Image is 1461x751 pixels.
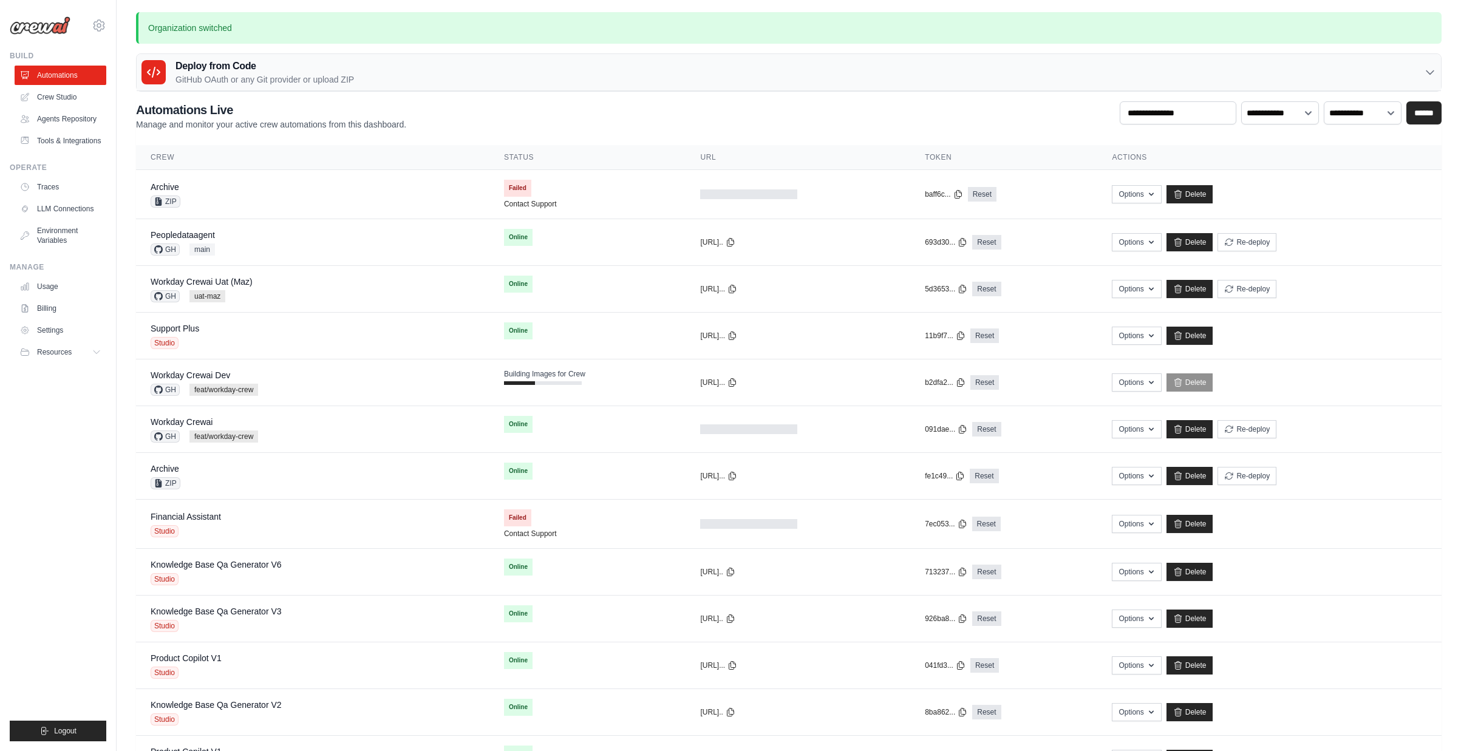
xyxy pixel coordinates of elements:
[925,519,967,529] button: 7ec053...
[1112,467,1161,485] button: Options
[504,559,533,576] span: Online
[151,417,213,427] a: Workday Crewai
[970,328,999,343] a: Reset
[10,721,106,741] button: Logout
[1097,145,1442,170] th: Actions
[972,565,1001,579] a: Reset
[925,378,965,387] button: b2dfa2...
[136,145,489,170] th: Crew
[489,145,686,170] th: Status
[1166,515,1213,533] a: Delete
[136,101,406,118] h2: Automations Live
[15,321,106,340] a: Settings
[151,620,179,632] span: Studio
[10,163,106,172] div: Operate
[925,237,967,247] button: 693d30...
[54,726,77,736] span: Logout
[972,517,1001,531] a: Reset
[504,509,531,526] span: Failed
[1166,563,1213,581] a: Delete
[15,199,106,219] a: LLM Connections
[925,424,967,434] button: 091dae...
[15,299,106,318] a: Billing
[15,87,106,107] a: Crew Studio
[151,512,221,522] a: Financial Assistant
[968,187,996,202] a: Reset
[151,243,180,256] span: GH
[1112,515,1161,533] button: Options
[504,276,533,293] span: Online
[1166,185,1213,203] a: Delete
[15,66,106,85] a: Automations
[189,290,225,302] span: uat-maz
[37,347,72,357] span: Resources
[1112,373,1161,392] button: Options
[151,573,179,585] span: Studio
[151,182,179,192] a: Archive
[972,422,1001,437] a: Reset
[972,705,1001,719] a: Reset
[504,416,533,433] span: Online
[925,567,967,577] button: 713237...
[151,464,179,474] a: Archive
[504,199,557,209] a: Contact Support
[1166,373,1213,392] a: Delete
[151,430,180,443] span: GH
[972,282,1001,296] a: Reset
[151,700,282,710] a: Knowledge Base Qa Generator V2
[686,145,910,170] th: URL
[1112,233,1161,251] button: Options
[151,713,179,726] span: Studio
[1112,327,1161,345] button: Options
[504,529,557,539] a: Contact Support
[925,189,962,199] button: baff6c...
[151,370,230,380] a: Workday Crewai Dev
[504,229,533,246] span: Online
[504,180,531,197] span: Failed
[10,262,106,272] div: Manage
[136,118,406,131] p: Manage and monitor your active crew automations from this dashboard.
[1217,233,1276,251] button: Re-deploy
[151,477,180,489] span: ZIP
[910,145,1097,170] th: Token
[925,614,967,624] button: 926ba8...
[189,430,258,443] span: feat/workday-crew
[1112,656,1161,675] button: Options
[925,471,965,481] button: fe1c49...
[1112,280,1161,298] button: Options
[1217,467,1276,485] button: Re-deploy
[1112,185,1161,203] button: Options
[151,230,215,240] a: Peopledataagent
[151,560,282,569] a: Knowledge Base Qa Generator V6
[970,375,999,390] a: Reset
[175,59,354,73] h3: Deploy from Code
[136,12,1442,44] p: Organization switched
[504,699,533,716] span: Online
[15,277,106,296] a: Usage
[15,109,106,129] a: Agents Repository
[1112,563,1161,581] button: Options
[151,667,179,679] span: Studio
[504,322,533,339] span: Online
[151,607,282,616] a: Knowledge Base Qa Generator V3
[151,277,253,287] a: Workday Crewai Uat (Maz)
[925,284,967,294] button: 5d3653...
[1166,703,1213,721] a: Delete
[151,290,180,302] span: GH
[151,525,179,537] span: Studio
[504,652,533,669] span: Online
[1166,656,1213,675] a: Delete
[970,658,999,673] a: Reset
[970,469,998,483] a: Reset
[10,16,70,35] img: Logo
[189,243,215,256] span: main
[1112,610,1161,628] button: Options
[925,707,967,717] button: 8ba862...
[504,605,533,622] span: Online
[1166,280,1213,298] a: Delete
[15,177,106,197] a: Traces
[1112,703,1161,721] button: Options
[151,337,179,349] span: Studio
[189,384,258,396] span: feat/workday-crew
[504,463,533,480] span: Online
